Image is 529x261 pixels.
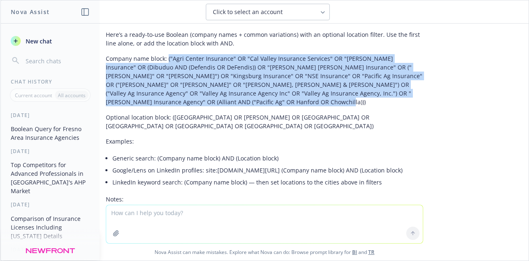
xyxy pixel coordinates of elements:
[112,164,423,176] li: Google/Lens on LinkedIn profiles: site:[DOMAIN_NAME][URL] (Company name block) AND (Location block)
[1,112,100,119] div: [DATE]
[106,113,423,130] p: Optional location block: ([GEOGRAPHIC_DATA] OR [PERSON_NAME] OR [GEOGRAPHIC_DATA] OR [GEOGRAPHIC_...
[4,244,525,261] span: Nova Assist can make mistakes. Explore what Nova can do: Browse prompt library for and
[206,4,330,20] button: Click to select an account
[112,176,423,188] li: LinkedIn keyword search: (Company name block) — then set locations to the cities above in filters
[1,246,100,253] div: [DATE]
[106,54,423,106] p: Company name block: ("Agri Center Insurance" OR "Cal Valley Insurance Services" OR "[PERSON_NAME]...
[213,8,283,16] span: Click to select an account
[11,7,50,16] h1: Nova Assist
[24,55,90,67] input: Search chats
[1,148,100,155] div: [DATE]
[24,37,52,45] span: New chat
[106,30,423,48] p: Here’s a ready-to-use Boolean (company names + common variations) with an optional location filte...
[7,212,93,243] button: Comparison of Insurance Licenses Including [US_STATE] Details
[1,78,100,85] div: Chat History
[106,195,423,204] p: Notes:
[15,92,52,99] p: Current account
[7,34,93,48] button: New chat
[368,249,374,256] a: TR
[7,158,93,198] button: Top Competitors for Advanced Professionals in [GEOGRAPHIC_DATA]'s AHP Market
[1,201,100,208] div: [DATE]
[112,152,423,164] li: Generic search: (Company name block) AND (Location block)
[7,122,93,144] button: Boolean Query for Fresno Area Insurance Agencies
[106,137,423,146] p: Examples:
[58,92,86,99] p: All accounts
[352,249,357,256] a: BI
